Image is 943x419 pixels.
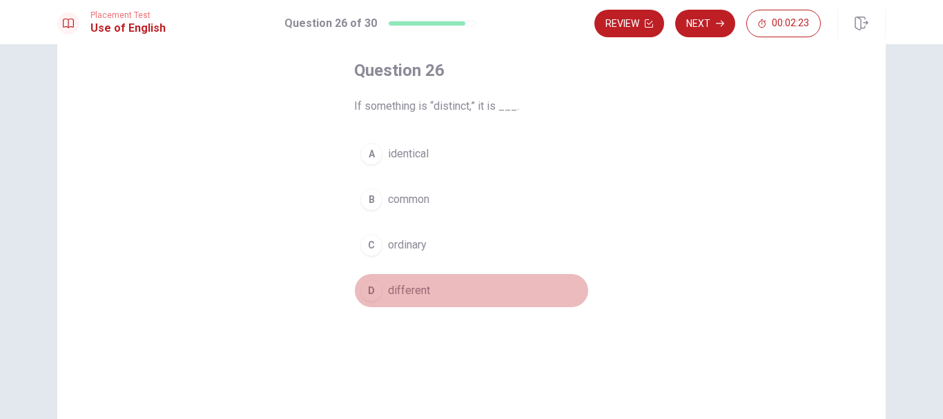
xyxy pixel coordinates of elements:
[354,228,589,262] button: Cordinary
[360,188,382,211] div: B
[354,273,589,308] button: Ddifferent
[388,191,429,208] span: common
[90,10,166,20] span: Placement Test
[388,282,430,299] span: different
[284,15,377,32] h1: Question 26 of 30
[90,20,166,37] h1: Use of English
[746,10,821,37] button: 00:02:23
[772,18,809,29] span: 00:02:23
[360,234,382,256] div: C
[360,143,382,165] div: A
[354,137,589,171] button: Aidentical
[360,280,382,302] div: D
[388,237,427,253] span: ordinary
[388,146,429,162] span: identical
[354,59,589,81] h4: Question 26
[354,182,589,217] button: Bcommon
[354,98,589,115] span: If something is “distinct,” it is ___.
[594,10,664,37] button: Review
[675,10,735,37] button: Next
